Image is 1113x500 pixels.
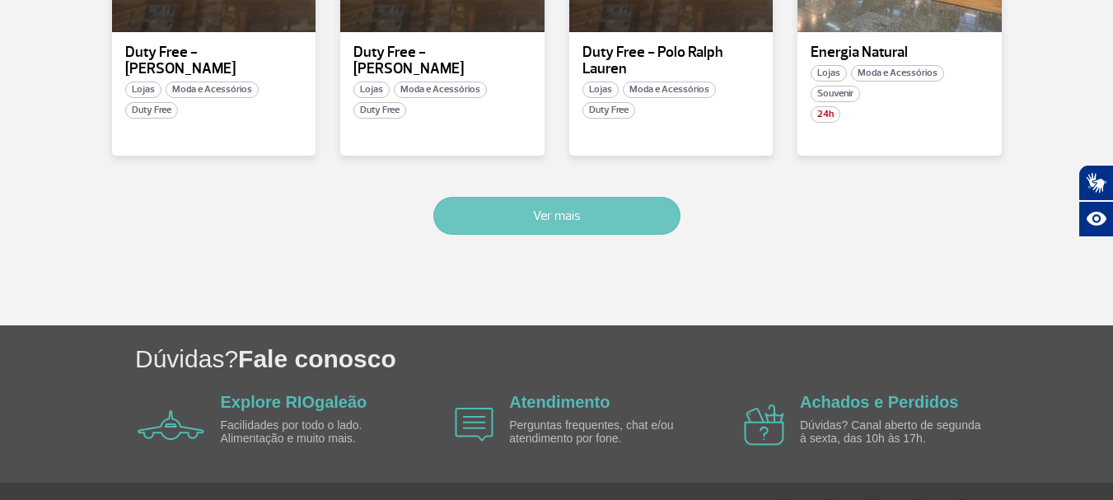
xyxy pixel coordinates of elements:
p: Duty Free - [PERSON_NAME] [125,44,303,77]
button: Abrir tradutor de língua de sinais. [1078,165,1113,201]
span: Moda e Acessórios [623,82,716,98]
span: Fale conosco [238,345,396,372]
p: Facilidades por todo o lado. Alimentação e muito mais. [221,419,410,445]
span: Lojas [582,82,619,98]
span: 24h [811,106,840,123]
span: Lojas [125,82,161,98]
a: Achados e Perdidos [800,393,958,411]
img: airplane icon [744,404,784,446]
h1: Dúvidas? [135,342,1113,376]
p: Energia Natural [811,44,989,61]
p: Dúvidas? Canal aberto de segunda à sexta, das 10h às 17h. [800,419,989,445]
span: Souvenir [811,86,860,102]
span: Moda e Acessórios [166,82,259,98]
span: Duty Free [125,102,178,119]
a: Explore RIOgaleão [221,393,367,411]
span: Lojas [353,82,390,98]
button: Abrir recursos assistivos. [1078,201,1113,237]
p: Duty Free - [PERSON_NAME] [353,44,531,77]
p: Perguntas frequentes, chat e/ou atendimento por fone. [509,419,699,445]
span: Duty Free [353,102,406,119]
a: Atendimento [509,393,610,411]
button: Ver mais [433,197,680,235]
span: Duty Free [582,102,635,119]
span: Moda e Acessórios [394,82,487,98]
p: Duty Free - Polo Ralph Lauren [582,44,760,77]
div: Plugin de acessibilidade da Hand Talk. [1078,165,1113,237]
img: airplane icon [455,408,493,442]
span: Lojas [811,65,847,82]
img: airplane icon [138,410,204,440]
span: Moda e Acessórios [851,65,944,82]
